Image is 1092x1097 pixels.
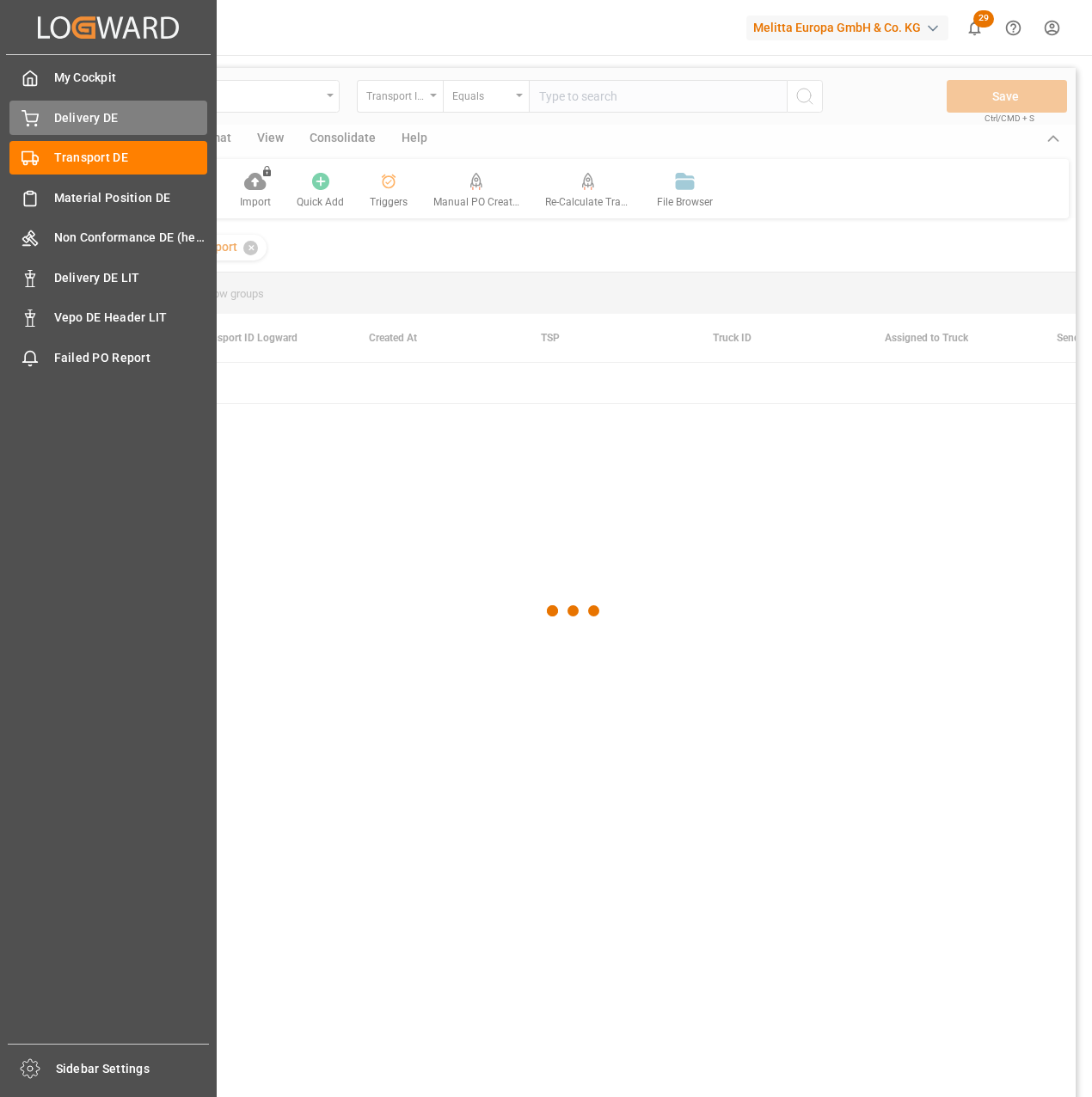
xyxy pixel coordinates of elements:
[54,69,208,87] span: My Cockpit
[54,349,208,367] span: Failed PO Report
[746,15,948,40] div: Melitta Europa GmbH & Co. KG
[54,109,208,127] span: Delivery DE
[994,9,1033,47] button: Help Center
[9,101,207,134] a: Delivery DE
[54,229,208,247] span: Non Conformance DE (header)
[9,181,207,214] a: Material Position DE
[9,301,207,334] a: Vepo DE Header LIT
[9,340,207,374] a: Failed PO Report
[973,10,994,28] span: 29
[9,260,207,294] a: Delivery DE LIT
[54,189,208,207] span: Material Position DE
[54,309,208,327] span: Vepo DE Header LIT
[746,11,955,44] button: Melitta Europa GmbH & Co. KG
[54,149,208,167] span: Transport DE
[9,61,207,95] a: My Cockpit
[955,9,994,47] button: show 29 new notifications
[9,221,207,254] a: Non Conformance DE (header)
[56,1060,210,1078] span: Sidebar Settings
[54,269,208,287] span: Delivery DE LIT
[9,141,207,175] a: Transport DE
